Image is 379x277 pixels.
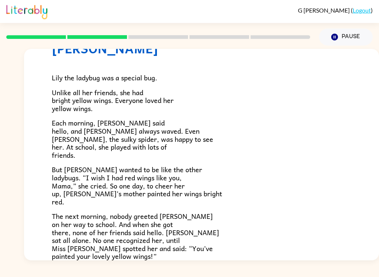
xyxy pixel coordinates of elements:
[353,7,371,14] a: Logout
[298,7,373,14] div: ( )
[319,29,373,46] button: Pause
[52,87,174,114] span: Unlike all her friends, she had bright yellow wings. Everyone loved her yellow wings.
[52,117,213,160] span: Each morning, [PERSON_NAME] said hello, and [PERSON_NAME] always waved. Even [PERSON_NAME], the s...
[298,7,351,14] span: G [PERSON_NAME]
[52,164,222,207] span: But [PERSON_NAME] wanted to be like the other ladybugs. “I wish I had red wings like you, Mama,” ...
[52,72,157,83] span: Lily the ladybug was a special bug.
[6,3,47,19] img: Literably
[52,211,219,261] span: The next morning, nobody greeted [PERSON_NAME] on her way to school. And when she got there, none...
